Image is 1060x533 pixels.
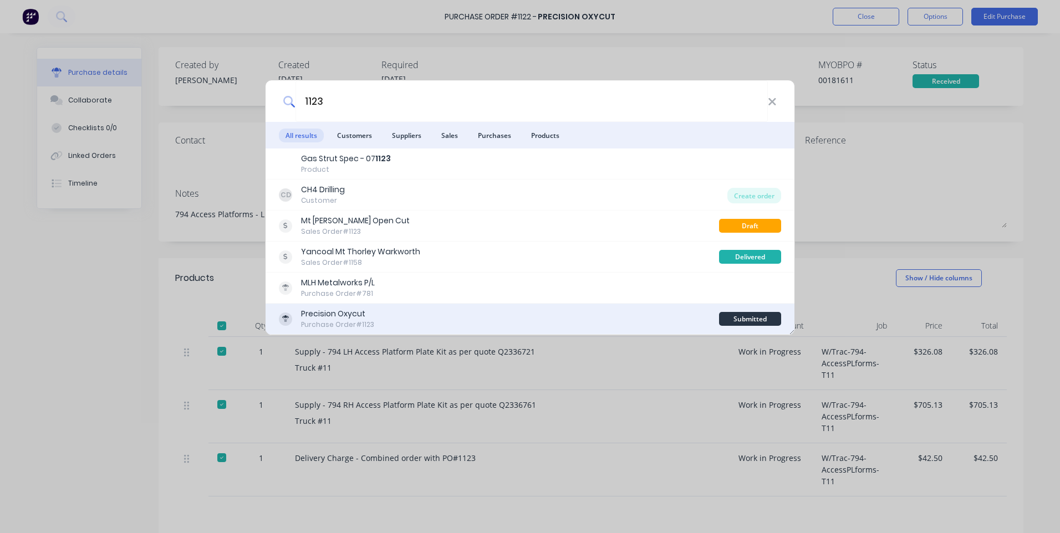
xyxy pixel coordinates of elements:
div: Purchase Order #781 [301,289,375,299]
div: Mt [PERSON_NAME] Open Cut [301,215,410,227]
div: Product [301,165,391,175]
span: Sales [435,129,465,142]
input: Start typing a customer or supplier name to create a new order... [295,80,768,122]
div: Submitted [719,312,781,326]
span: Customers [330,129,379,142]
div: Customer [301,196,345,206]
div: MLH Metalworks P/L [301,277,375,289]
span: All results [279,129,324,142]
div: Draft [719,219,781,233]
b: 1123 [375,153,391,164]
span: Products [524,129,566,142]
div: CH4 Drilling [301,184,345,196]
div: Sales Order #1123 [301,227,410,237]
div: Yancoal Mt Thorley Warkworth [301,246,420,258]
div: Purchase Order #1123 [301,320,374,330]
span: Suppliers [385,129,428,142]
div: Gas Strut Spec - 07 [301,153,391,165]
div: Billed [719,281,781,295]
span: Purchases [471,129,518,142]
div: Precision Oxycut [301,308,374,320]
div: Create order [727,188,781,203]
div: CD [279,188,292,202]
div: Sales Order #1158 [301,258,420,268]
div: Delivered [719,250,781,264]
